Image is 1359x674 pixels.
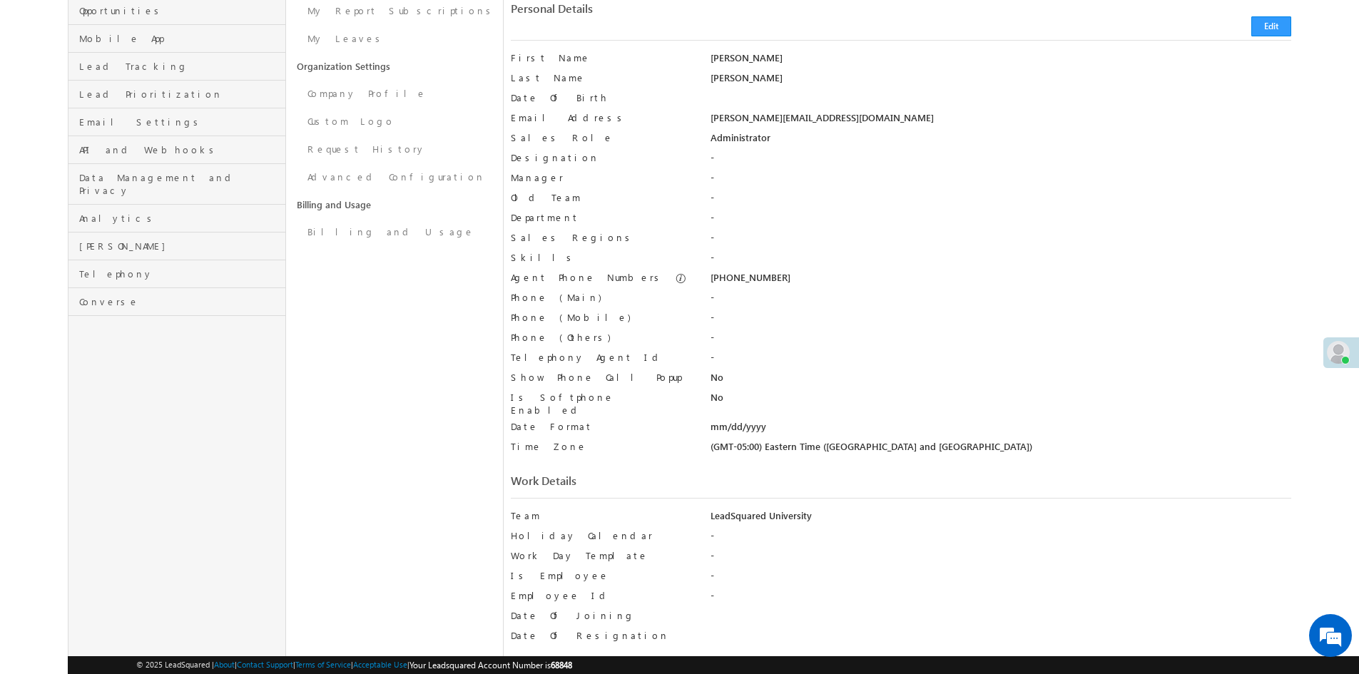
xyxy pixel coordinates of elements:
[286,108,503,136] a: Custom Logo
[68,260,285,288] a: Telephony
[237,660,293,669] a: Contact Support
[214,660,235,669] a: About
[511,111,691,124] label: Email Address
[511,509,691,522] label: Team
[68,233,285,260] a: [PERSON_NAME]
[711,231,1291,251] div: -
[79,171,281,197] span: Data Management and Privacy
[711,569,1291,589] div: -
[511,231,691,244] label: Sales Regions
[711,211,1291,231] div: -
[409,660,572,670] span: Your Leadsquared Account Number is
[511,351,691,364] label: Telephony Agent Id
[711,151,1291,171] div: -
[511,569,691,582] label: Is Employee
[353,660,407,669] a: Acceptable Use
[68,81,285,108] a: Lead Prioritization
[68,25,285,53] a: Mobile App
[68,288,285,316] a: Converse
[511,371,691,384] label: Show Phone Call Popup
[711,549,1291,569] div: -
[79,295,281,308] span: Converse
[511,420,691,433] label: Date Format
[711,311,1291,331] div: -
[711,71,1291,91] div: [PERSON_NAME]
[79,143,281,156] span: API and Webhooks
[511,211,691,224] label: Department
[79,60,281,73] span: Lead Tracking
[551,660,572,670] span: 68848
[511,91,691,104] label: Date Of Birth
[511,171,691,184] label: Manager
[295,660,351,669] a: Terms of Service
[511,609,691,622] label: Date Of Joining
[79,88,281,101] span: Lead Prioritization
[68,205,285,233] a: Analytics
[511,2,891,22] div: Personal Details
[711,271,1291,291] div: [PHONE_NUMBER]
[511,131,691,144] label: Sales Role
[511,251,691,264] label: Skills
[711,351,1291,371] div: -
[511,589,691,602] label: Employee Id
[711,589,1291,609] div: -
[511,191,691,204] label: Old Team
[68,164,285,205] a: Data Management and Privacy
[511,51,691,64] label: First Name
[711,420,1291,440] div: mm/dd/yyyy
[1251,16,1291,36] button: Edit
[711,391,1291,411] div: No
[286,163,503,191] a: Advanced Configuration
[511,440,691,453] label: Time Zone
[511,291,691,304] label: Phone (Main)
[79,240,281,252] span: [PERSON_NAME]
[711,509,1291,529] div: LeadSquared University
[511,549,691,562] label: Work Day Template
[79,4,281,17] span: Opportunities
[511,629,691,642] label: Date Of Resignation
[79,32,281,45] span: Mobile App
[711,251,1291,271] div: -
[711,111,1291,131] div: [PERSON_NAME][EMAIL_ADDRESS][DOMAIN_NAME]
[511,331,691,344] label: Phone (Others)
[286,25,503,53] a: My Leaves
[68,53,285,81] a: Lead Tracking
[711,171,1291,191] div: -
[511,151,691,164] label: Designation
[511,529,691,542] label: Holiday Calendar
[79,116,281,128] span: Email Settings
[711,51,1291,71] div: [PERSON_NAME]
[711,291,1291,311] div: -
[711,331,1291,351] div: -
[286,218,503,246] a: Billing and Usage
[68,108,285,136] a: Email Settings
[79,267,281,280] span: Telephony
[136,658,572,672] span: © 2025 LeadSquared | | | | |
[286,136,503,163] a: Request History
[711,440,1291,460] div: (GMT-05:00) Eastern Time ([GEOGRAPHIC_DATA] and [GEOGRAPHIC_DATA])
[511,391,691,417] label: Is Softphone Enabled
[286,80,503,108] a: Company Profile
[711,529,1291,549] div: -
[511,474,891,494] div: Work Details
[511,271,664,284] label: Agent Phone Numbers
[286,53,503,80] a: Organization Settings
[511,311,631,324] label: Phone (Mobile)
[68,136,285,164] a: API and Webhooks
[711,191,1291,211] div: -
[286,191,503,218] a: Billing and Usage
[511,71,691,84] label: Last Name
[711,371,1291,391] div: No
[79,212,281,225] span: Analytics
[711,131,1291,151] div: Administrator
